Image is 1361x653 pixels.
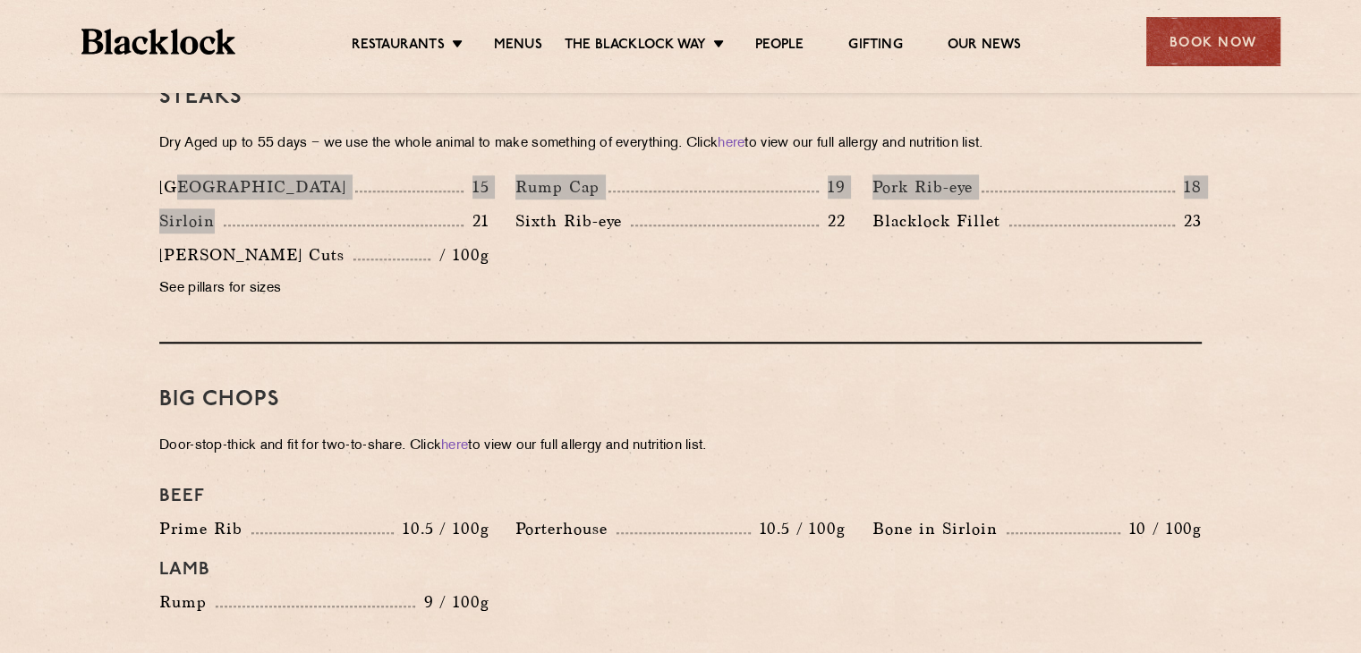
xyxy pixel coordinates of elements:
[515,174,608,199] p: Rump Cap
[1146,17,1280,66] div: Book Now
[159,486,1202,507] h4: Beef
[718,137,744,150] a: here
[441,439,468,453] a: here
[159,516,251,541] p: Prime Rib
[872,174,982,199] p: Pork Rib-eye
[464,175,489,199] p: 15
[948,37,1022,56] a: Our News
[1120,517,1202,540] p: 10 / 100g
[159,174,355,199] p: [GEOGRAPHIC_DATA]
[159,86,1202,109] h3: Steaks
[515,208,631,233] p: Sixth Rib-eye
[159,559,1202,581] h4: Lamb
[81,29,236,55] img: BL_Textured_Logo-footer-cropped.svg
[352,37,445,56] a: Restaurants
[159,242,353,267] p: [PERSON_NAME] Cuts
[394,517,489,540] p: 10.5 / 100g
[159,208,224,233] p: Sirloin
[848,37,902,56] a: Gifting
[1175,175,1202,199] p: 18
[565,37,706,56] a: The Blacklock Way
[819,209,846,233] p: 22
[430,243,489,267] p: / 100g
[415,590,489,614] p: 9 / 100g
[751,517,846,540] p: 10.5 / 100g
[159,434,1202,459] p: Door-stop-thick and fit for two-to-share. Click to view our full allergy and nutrition list.
[872,516,1007,541] p: Bone in Sirloin
[464,209,489,233] p: 21
[159,589,216,615] p: Rump
[872,208,1009,233] p: Blacklock Fillet
[159,131,1202,157] p: Dry Aged up to 55 days − we use the whole animal to make something of everything. Click to view o...
[159,276,489,301] p: See pillars for sizes
[515,516,617,541] p: Porterhouse
[1175,209,1202,233] p: 23
[159,388,1202,411] h3: Big Chops
[494,37,542,56] a: Menus
[755,37,804,56] a: People
[819,175,846,199] p: 19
